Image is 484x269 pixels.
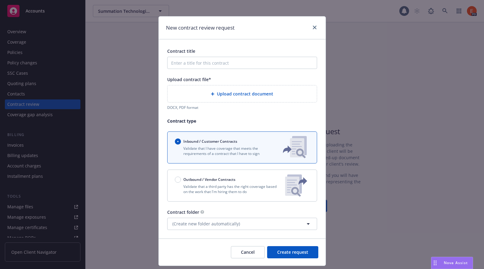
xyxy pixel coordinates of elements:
span: Nova Assist [444,260,468,265]
button: (Create new folder automatically) [167,218,317,230]
input: Enter a title for this contract [167,57,317,69]
a: close [311,24,318,31]
p: Validate that a third party has the right coverage based on the work that I'm hiring them to do [175,184,280,194]
span: Inbound / Customer Contracts [183,139,237,144]
button: Inbound / Customer ContractsValidate that I have coverage that meets the requirements of a contra... [167,131,317,163]
span: Create request [277,249,308,255]
div: DOCX, PDF format [167,105,317,110]
span: Upload contract file* [167,77,211,82]
h1: New contract review request [166,24,235,32]
p: Contract type [167,118,317,124]
div: Upload contract document [167,85,317,102]
p: Validate that I have coverage that meets the requirements of a contract that I have to sign [175,146,273,156]
span: Outbound / Vendor Contracts [183,177,235,182]
input: Inbound / Customer Contracts [175,138,181,145]
button: Cancel [231,246,265,258]
div: Drag to move [431,257,439,269]
span: Contract title [167,48,195,54]
span: (Create new folder automatically) [172,221,240,227]
span: Contract folder [167,209,199,215]
input: Outbound / Vendor Contracts [175,177,181,183]
button: Nova Assist [431,257,473,269]
span: Cancel [241,249,255,255]
span: Upload contract document [217,91,273,97]
button: Outbound / Vendor ContractsValidate that a third party has the right coverage based on the work t... [167,170,317,202]
button: Create request [267,246,318,258]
